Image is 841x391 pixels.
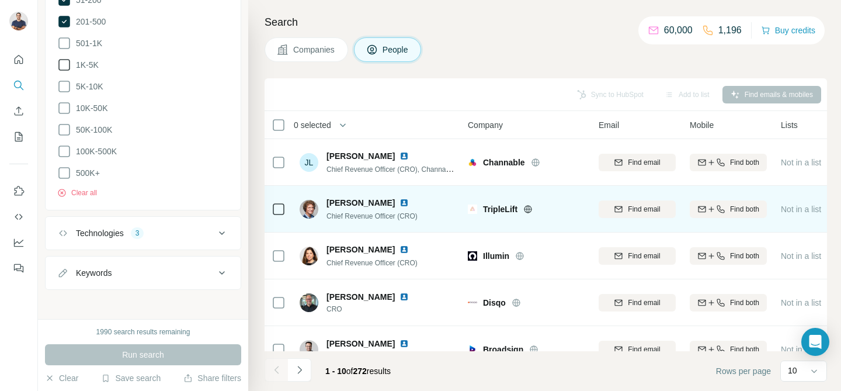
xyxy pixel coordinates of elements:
[781,251,821,261] span: Not in a list
[690,200,767,218] button: Find both
[76,267,112,279] div: Keywords
[628,344,660,355] span: Find email
[300,293,318,312] img: Avatar
[71,102,107,114] span: 10K-50K
[730,297,759,308] span: Find both
[788,365,797,376] p: 10
[353,366,367,376] span: 272
[468,251,477,261] img: Logo of Illumin
[599,247,676,265] button: Find email
[326,291,395,303] span: [PERSON_NAME]
[326,197,395,209] span: [PERSON_NAME]
[599,200,676,218] button: Find email
[718,23,742,37] p: 1,196
[483,157,525,168] span: Channable
[288,358,311,382] button: Navigate to next page
[71,37,102,49] span: 501-1K
[468,119,503,131] span: Company
[468,158,477,167] img: Logo of Channable
[781,119,798,131] span: Lists
[326,351,423,361] span: Chief Revenue Officer
[628,297,660,308] span: Find email
[57,188,97,198] button: Clear all
[76,227,124,239] div: Technologies
[781,205,821,214] span: Not in a list
[346,366,353,376] span: of
[294,119,331,131] span: 0 selected
[730,204,759,214] span: Find both
[71,59,99,71] span: 1K-5K
[690,341,767,358] button: Find both
[265,14,827,30] h4: Search
[300,200,318,219] img: Avatar
[326,150,395,162] span: [PERSON_NAME]
[483,297,506,309] span: Disqo
[781,158,821,167] span: Not in a list
[690,119,714,131] span: Mobile
[483,344,523,355] span: Broadsign
[383,44,409,56] span: People
[300,340,318,359] img: Avatar
[730,157,759,168] span: Find both
[326,244,395,255] span: [PERSON_NAME]
[628,204,660,214] span: Find email
[716,365,771,377] span: Rows per page
[483,203,517,215] span: TripleLift
[730,251,759,261] span: Find both
[690,154,767,171] button: Find both
[326,338,395,350] span: [PERSON_NAME]
[71,124,112,136] span: 50K-100K
[628,157,660,168] span: Find email
[71,146,117,157] span: 100K-500K
[326,259,418,267] span: Chief Revenue Officer (CRO)
[293,44,336,56] span: Companies
[399,198,409,207] img: LinkedIn logo
[781,298,821,307] span: Not in a list
[131,228,144,238] div: 3
[46,259,241,287] button: Keywords
[599,119,619,131] span: Email
[71,167,100,179] span: 500K+
[326,212,418,220] span: Chief Revenue Officer (CRO)
[326,304,423,314] span: CRO
[300,153,318,172] div: JL
[664,23,693,37] p: 60,000
[9,206,28,227] button: Use Surfe API
[690,294,767,312] button: Find both
[71,81,103,92] span: 5K-10K
[300,247,318,265] img: Avatar
[483,250,509,262] span: Illumin
[599,154,676,171] button: Find email
[9,258,28,279] button: Feedback
[183,372,241,384] button: Share filters
[96,327,190,337] div: 1990 search results remaining
[761,22,815,39] button: Buy credits
[9,181,28,202] button: Use Surfe on LinkedIn
[628,251,660,261] span: Find email
[399,151,409,161] img: LinkedIn logo
[9,12,28,30] img: Avatar
[599,294,676,312] button: Find email
[399,339,409,348] img: LinkedIn logo
[71,16,106,27] span: 201-500
[101,372,161,384] button: Save search
[781,345,821,354] span: Not in a list
[468,205,477,214] img: Logo of TripleLift
[399,292,409,302] img: LinkedIn logo
[325,366,346,376] span: 1 - 10
[468,345,477,354] img: Logo of Broadsign
[9,101,28,122] button: Enrich CSV
[468,302,477,304] img: Logo of Disqo
[399,245,409,254] img: LinkedIn logo
[599,341,676,358] button: Find email
[9,49,28,70] button: Quick start
[9,232,28,253] button: Dashboard
[45,372,78,384] button: Clear
[9,75,28,96] button: Search
[730,344,759,355] span: Find both
[326,164,456,174] span: Chief Revenue Officer (CRO), Channable
[46,219,241,247] button: Technologies3
[690,247,767,265] button: Find both
[801,328,829,356] div: Open Intercom Messenger
[325,366,391,376] span: results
